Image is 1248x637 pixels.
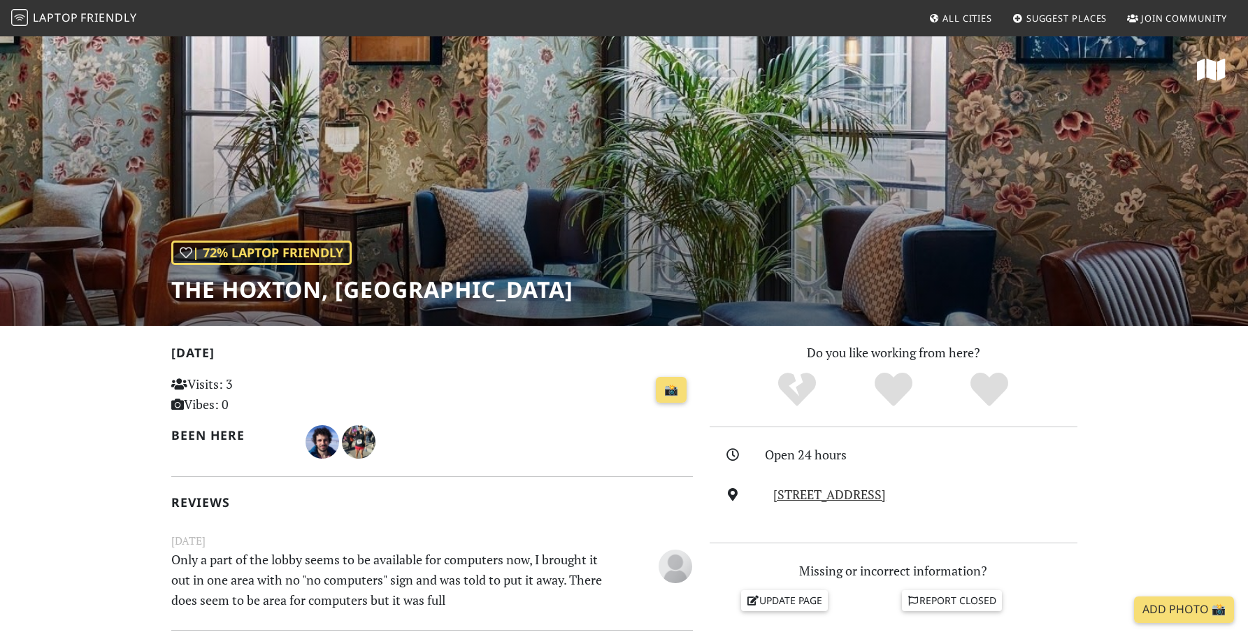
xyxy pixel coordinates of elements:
[1141,12,1227,24] span: Join Community
[749,371,845,409] div: No
[710,343,1077,363] p: Do you like working from here?
[659,556,692,573] span: Anonymous
[656,377,687,403] a: 📸
[1007,6,1113,31] a: Suggest Places
[171,495,693,510] h2: Reviews
[163,532,701,550] small: [DATE]
[765,445,1085,465] div: Open 24 hours
[342,425,375,459] img: 1348-justin.jpg
[306,432,342,449] span: Daniel Dutra
[171,374,334,415] p: Visits: 3 Vibes: 0
[342,432,375,449] span: Justin Ahn
[163,550,612,610] p: Only a part of the lobby seems to be available for computers now, I brought it out in one area wi...
[306,425,339,459] img: 3176-daniel.jpg
[710,561,1077,581] p: Missing or incorrect information?
[941,371,1038,409] div: Definitely!
[923,6,998,31] a: All Cities
[171,276,573,303] h1: The Hoxton, [GEOGRAPHIC_DATA]
[902,590,1003,611] a: Report closed
[1121,6,1233,31] a: Join Community
[1026,12,1107,24] span: Suggest Places
[741,590,828,611] a: Update page
[33,10,78,25] span: Laptop
[942,12,992,24] span: All Cities
[1134,596,1234,623] a: Add Photo 📸
[773,486,886,503] a: [STREET_ADDRESS]
[171,241,352,265] div: | 72% Laptop Friendly
[659,550,692,583] img: blank-535327c66bd565773addf3077783bbfce4b00ec00e9fd257753287c682c7fa38.png
[11,6,137,31] a: LaptopFriendly LaptopFriendly
[171,428,289,443] h2: Been here
[80,10,136,25] span: Friendly
[171,345,693,366] h2: [DATE]
[845,371,942,409] div: Yes
[11,9,28,26] img: LaptopFriendly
